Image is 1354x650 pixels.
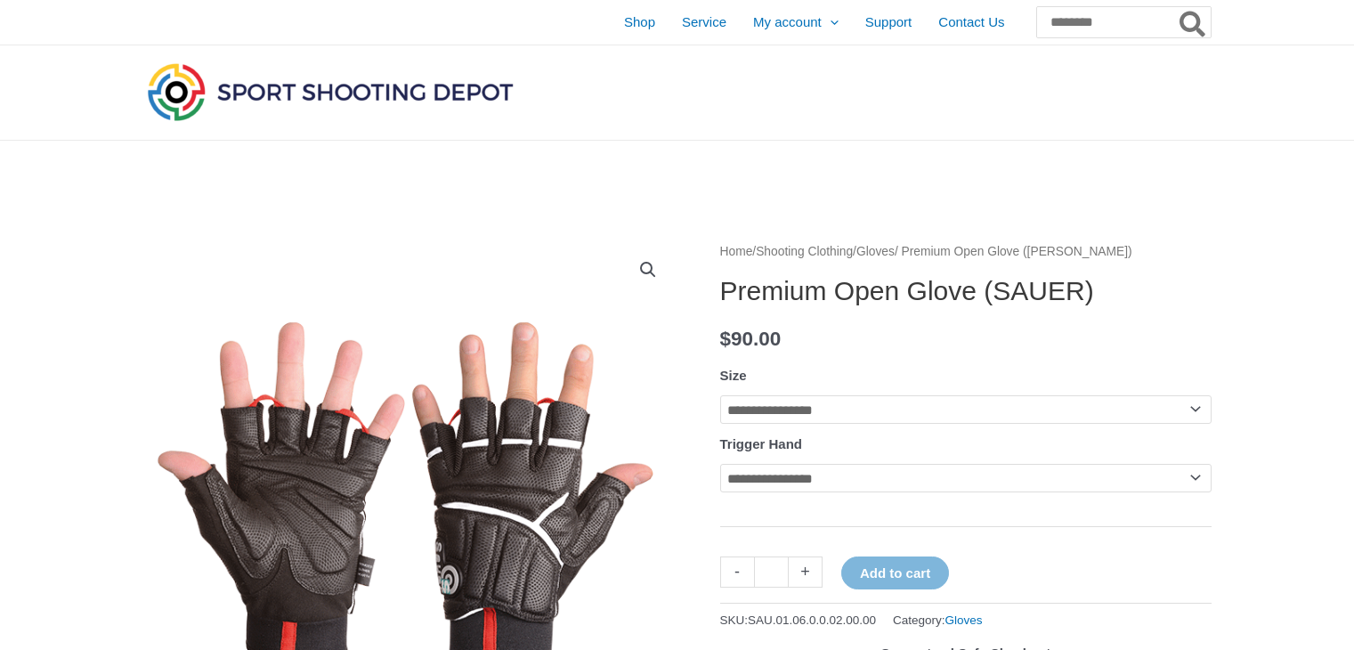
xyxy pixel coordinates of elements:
h1: Premium Open Glove (SAUER) [720,275,1212,307]
img: Sport Shooting Depot [143,59,517,125]
span: SKU: [720,609,877,631]
a: Home [720,245,753,258]
button: Search [1176,7,1211,37]
a: + [789,557,823,588]
a: View full-screen image gallery [632,254,664,286]
button: Add to cart [841,557,949,589]
span: $ [720,328,732,350]
input: Product quantity [754,557,789,588]
span: SAU.01.06.0.0.02.00.00 [748,613,876,627]
a: Gloves [945,613,982,627]
a: - [720,557,754,588]
nav: Breadcrumb [720,240,1212,264]
label: Size [720,368,747,383]
bdi: 90.00 [720,328,782,350]
label: Trigger Hand [720,436,803,451]
span: Category: [893,609,983,631]
a: Shooting Clothing [756,245,853,258]
a: Gloves [856,245,895,258]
